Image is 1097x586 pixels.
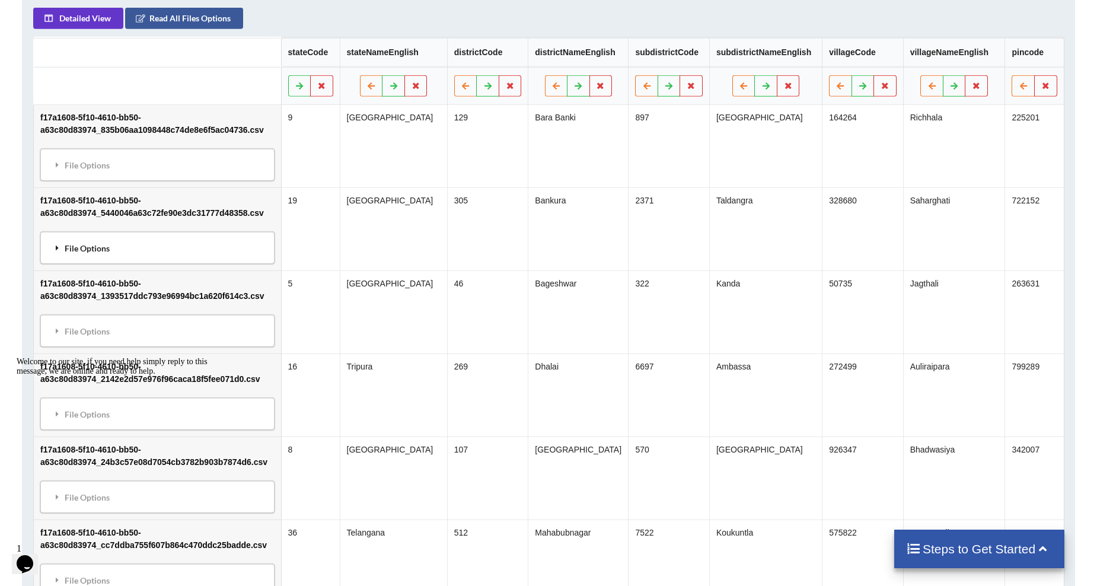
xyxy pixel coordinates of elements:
td: Dhalai [528,353,628,437]
td: Bhadwasiya [903,437,1004,520]
td: [GEOGRAPHIC_DATA] [709,105,822,187]
td: 269 [447,353,528,437]
div: File Options [44,485,271,509]
td: [GEOGRAPHIC_DATA] [339,105,447,187]
th: pincode [1004,38,1063,67]
td: 263631 [1004,270,1063,353]
td: 50735 [822,270,903,353]
td: 225201 [1004,105,1063,187]
td: [GEOGRAPHIC_DATA] [339,270,447,353]
td: Bageshwar [528,270,628,353]
td: 19 [280,187,339,270]
iframe: chat widget [12,539,50,574]
div: Welcome to our site, if you need help simply reply to this message, we are online and ready to help. [5,5,218,24]
th: districtNameEnglish [528,38,628,67]
div: File Options [44,152,271,177]
td: Taldangra [709,187,822,270]
td: 129 [447,105,528,187]
td: 328680 [822,187,903,270]
td: [GEOGRAPHIC_DATA] [339,437,447,520]
td: 5 [280,270,339,353]
h4: Steps to Get Started [906,542,1053,556]
button: Detailed View [33,8,123,29]
td: Ambassa [709,353,822,437]
td: f17a1608-5f10-4610-bb50-a63c80d83974_1393517ddc793e96994bc1a620f614c3.csv [34,270,281,353]
td: 46 [447,270,528,353]
div: File Options [44,402,271,426]
td: 799289 [1004,353,1063,437]
td: 897 [628,105,709,187]
div: File Options [44,235,271,260]
td: Kanda [709,270,822,353]
td: 16 [280,353,339,437]
span: Welcome to our site, if you need help simply reply to this message, we are online and ready to help. [5,5,196,23]
td: [GEOGRAPHIC_DATA] [709,437,822,520]
th: districtCode [447,38,528,67]
th: subdistrictCode [628,38,709,67]
td: [GEOGRAPHIC_DATA] [528,437,628,520]
td: Bara Banki [528,105,628,187]
td: 570 [628,437,709,520]
td: 164264 [822,105,903,187]
td: 342007 [1004,437,1063,520]
td: 2371 [628,187,709,270]
td: 272499 [822,353,903,437]
td: 9 [280,105,339,187]
td: Jagthali [903,270,1004,353]
td: Tripura [339,353,447,437]
td: 322 [628,270,709,353]
iframe: chat widget [12,352,225,533]
td: f17a1608-5f10-4610-bb50-a63c80d83974_835b06aa1098448c74de8e6f5ac04736.csv [34,105,281,187]
td: 107 [447,437,528,520]
td: 926347 [822,437,903,520]
th: stateCode [280,38,339,67]
td: Saharghati [903,187,1004,270]
td: [GEOGRAPHIC_DATA] [339,187,447,270]
td: 722152 [1004,187,1063,270]
td: Bankura [528,187,628,270]
td: Richhala [903,105,1004,187]
td: 6697 [628,353,709,437]
div: File Options [44,319,271,343]
button: Read All Files Options [125,8,243,29]
th: subdistrictNameEnglish [709,38,822,67]
td: f17a1608-5f10-4610-bb50-a63c80d83974_5440046a63c72fe90e3dc31777d48358.csv [34,187,281,270]
td: Auliraipara [903,353,1004,437]
td: 305 [447,187,528,270]
th: stateNameEnglish [339,38,447,67]
th: villageCode [822,38,903,67]
th: villageNameEnglish [903,38,1004,67]
td: 8 [280,437,339,520]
